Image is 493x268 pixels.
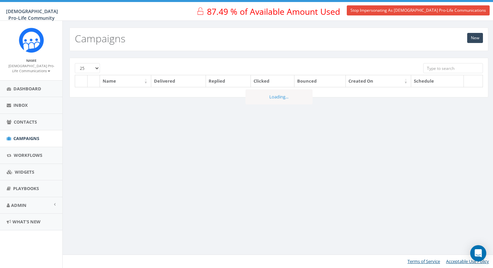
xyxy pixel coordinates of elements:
[446,258,489,264] a: Acceptable Use Policy
[26,58,37,63] small: Name
[346,75,411,87] th: Created On
[13,102,28,108] span: Inbox
[14,152,42,158] span: Workflows
[13,135,39,141] span: Campaigns
[423,63,483,73] input: Type to search
[245,89,313,104] div: Loading...
[8,63,54,74] small: [DEMOGRAPHIC_DATA] Pro-Life Communications
[189,2,352,21] a: 87.49 % of Available Amount Used
[251,75,294,87] th: Clicked
[151,75,206,87] th: Delivered
[470,245,486,261] div: Open Intercom Messenger
[13,185,39,191] span: Playbooks
[11,202,26,208] span: Admin
[407,258,440,264] a: Terms of Service
[294,75,346,87] th: Bounced
[347,5,490,15] a: Stop Impersonating As [DEMOGRAPHIC_DATA] Pro-Life Communications
[6,8,58,21] span: [DEMOGRAPHIC_DATA] Pro-Life Community
[75,33,125,44] h2: Campaigns
[15,169,34,175] span: Widgets
[100,75,151,87] th: Name
[19,28,44,53] img: Rally_Corp_Icon_1.png
[467,33,483,43] a: New
[13,86,41,92] span: Dashboard
[411,75,464,87] th: Schedule
[14,119,37,125] span: Contacts
[12,219,41,225] span: What's New
[207,6,340,17] span: 87.49 % of Available Amount Used
[8,62,54,74] a: [DEMOGRAPHIC_DATA] Pro-Life Communications
[206,75,251,87] th: Replied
